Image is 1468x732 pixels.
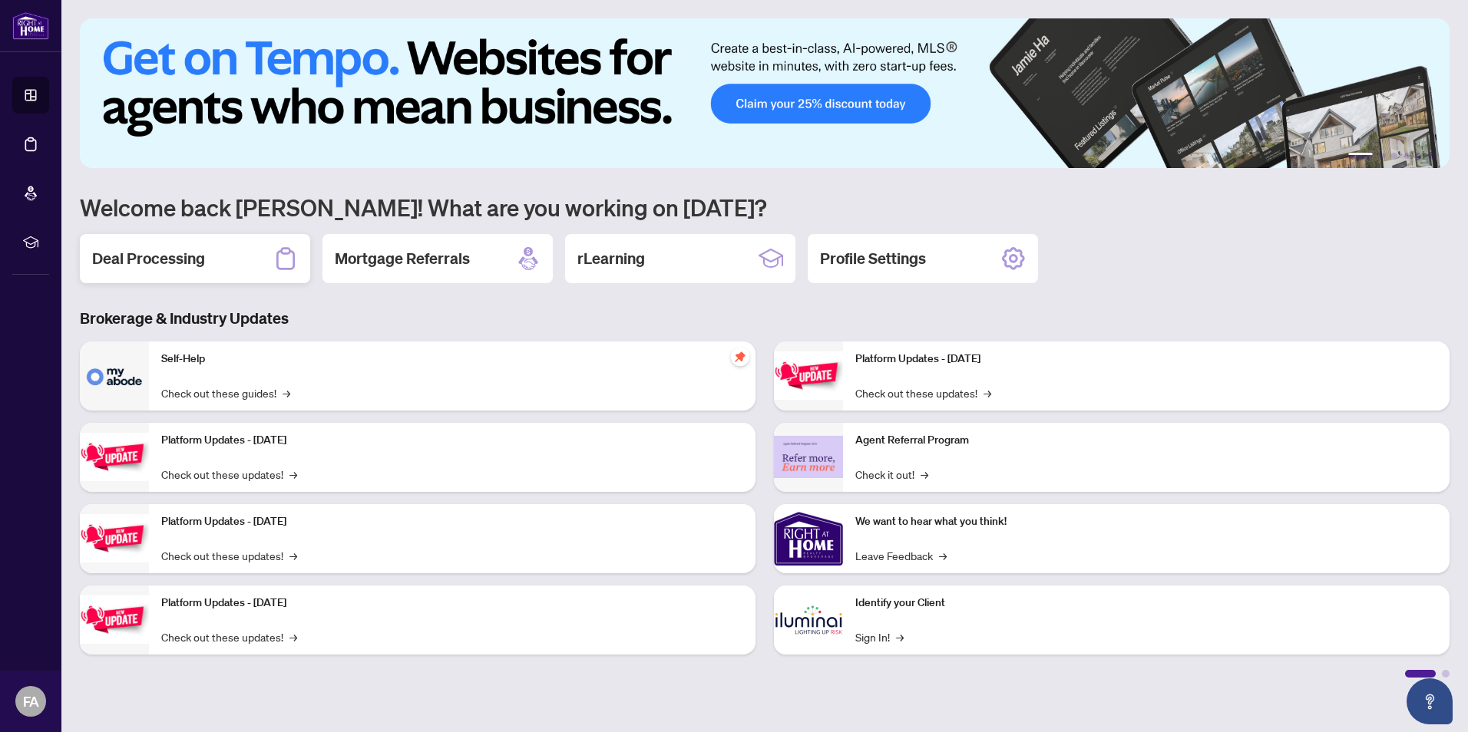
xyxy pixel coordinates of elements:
[161,595,743,612] p: Platform Updates - [DATE]
[1379,153,1385,159] button: 2
[161,432,743,449] p: Platform Updates - [DATE]
[12,12,49,40] img: logo
[289,628,297,645] span: →
[23,691,39,712] span: FA
[855,628,904,645] a: Sign In!→
[80,341,149,411] img: Self-Help
[855,351,1437,368] p: Platform Updates - [DATE]
[774,351,843,400] img: Platform Updates - June 23, 2025
[896,628,904,645] span: →
[161,384,290,401] a: Check out these guides!→
[577,248,645,269] h2: rLearning
[161,466,297,483] a: Check out these updates!→
[92,248,205,269] h2: Deal Processing
[283,384,290,401] span: →
[984,384,991,401] span: →
[161,628,297,645] a: Check out these updates!→
[80,18,1450,168] img: Slide 0
[855,513,1437,530] p: We want to hear what you think!
[774,436,843,478] img: Agent Referral Program
[774,585,843,655] img: Identify your Client
[731,348,749,366] span: pushpin
[161,547,297,564] a: Check out these updates!→
[335,248,470,269] h2: Mortgage Referrals
[1391,153,1397,159] button: 3
[855,595,1437,612] p: Identify your Client
[80,193,1450,222] h1: Welcome back [PERSON_NAME]! What are you working on [DATE]?
[855,547,947,564] a: Leave Feedback→
[1348,153,1373,159] button: 1
[161,351,743,368] p: Self-Help
[855,384,991,401] a: Check out these updates!→
[921,466,928,483] span: →
[1404,153,1410,159] button: 4
[1428,153,1434,159] button: 6
[80,595,149,644] img: Platform Updates - July 8, 2025
[161,513,743,530] p: Platform Updates - [DATE]
[80,514,149,562] img: Platform Updates - July 21, 2025
[80,308,1450,329] h3: Brokerage & Industry Updates
[289,547,297,564] span: →
[939,547,947,564] span: →
[1416,153,1422,159] button: 5
[1407,678,1453,724] button: Open asap
[855,466,928,483] a: Check it out!→
[80,433,149,481] img: Platform Updates - September 16, 2025
[289,466,297,483] span: →
[855,432,1437,449] p: Agent Referral Program
[774,504,843,573] img: We want to hear what you think!
[820,248,926,269] h2: Profile Settings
